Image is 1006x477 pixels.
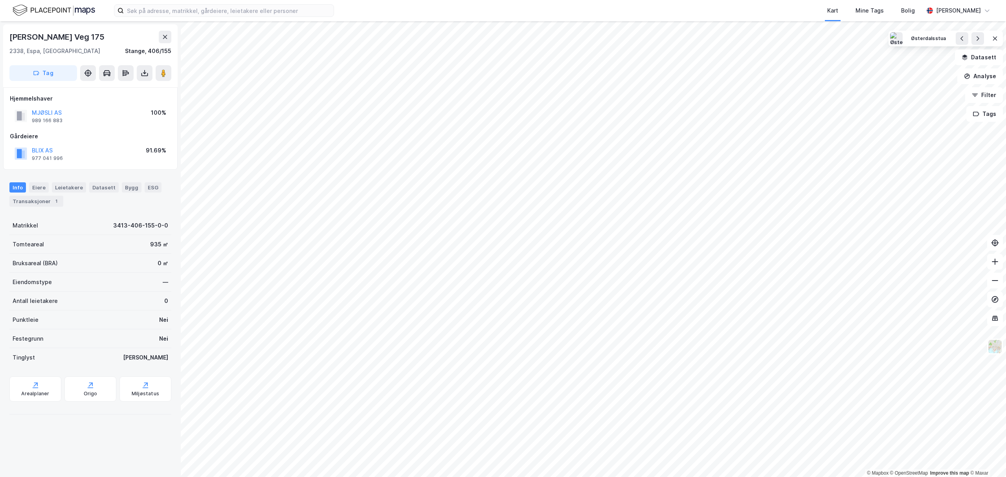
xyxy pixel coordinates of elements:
[113,221,168,230] div: 3413-406-155-0-0
[955,50,1003,65] button: Datasett
[890,32,903,45] img: Østerdalsstua
[13,296,58,306] div: Antall leietakere
[132,391,159,397] div: Miljøstatus
[9,182,26,193] div: Info
[867,470,889,476] a: Mapbox
[150,240,168,249] div: 935 ㎡
[32,155,63,161] div: 977 041 996
[125,46,171,56] div: Stange, 406/155
[13,240,44,249] div: Tomteareal
[827,6,838,15] div: Kart
[13,259,58,268] div: Bruksareal (BRA)
[84,391,97,397] div: Origo
[890,470,928,476] a: OpenStreetMap
[122,182,141,193] div: Bygg
[9,65,77,81] button: Tag
[124,5,334,17] input: Søk på adresse, matrikkel, gårdeiere, leietakere eller personer
[10,94,171,103] div: Hjemmelshaver
[145,182,162,193] div: ESG
[164,296,168,306] div: 0
[13,353,35,362] div: Tinglyst
[930,470,969,476] a: Improve this map
[13,277,52,287] div: Eiendomstype
[10,132,171,141] div: Gårdeiere
[9,31,106,43] div: [PERSON_NAME] Veg 175
[123,353,168,362] div: [PERSON_NAME]
[159,334,168,343] div: Nei
[967,439,1006,477] div: Kontrollprogram for chat
[13,4,95,17] img: logo.f888ab2527a4732fd821a326f86c7f29.svg
[965,87,1003,103] button: Filter
[936,6,981,15] div: [PERSON_NAME]
[163,277,168,287] div: —
[901,6,915,15] div: Bolig
[855,6,884,15] div: Mine Tags
[13,334,43,343] div: Festegrunn
[13,221,38,230] div: Matrikkel
[89,182,119,193] div: Datasett
[146,146,166,155] div: 91.69%
[13,315,39,325] div: Punktleie
[966,106,1003,122] button: Tags
[9,46,100,56] div: 2338, Espa, [GEOGRAPHIC_DATA]
[9,196,63,207] div: Transaksjoner
[52,182,86,193] div: Leietakere
[906,32,951,45] button: Østerdalsstua
[52,197,60,205] div: 1
[159,315,168,325] div: Nei
[158,259,168,268] div: 0 ㎡
[29,182,49,193] div: Eiere
[957,68,1003,84] button: Analyse
[988,339,1002,354] img: Z
[911,35,946,42] div: Østerdalsstua
[32,117,62,124] div: 989 166 883
[151,108,166,117] div: 100%
[21,391,49,397] div: Arealplaner
[967,439,1006,477] iframe: Chat Widget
